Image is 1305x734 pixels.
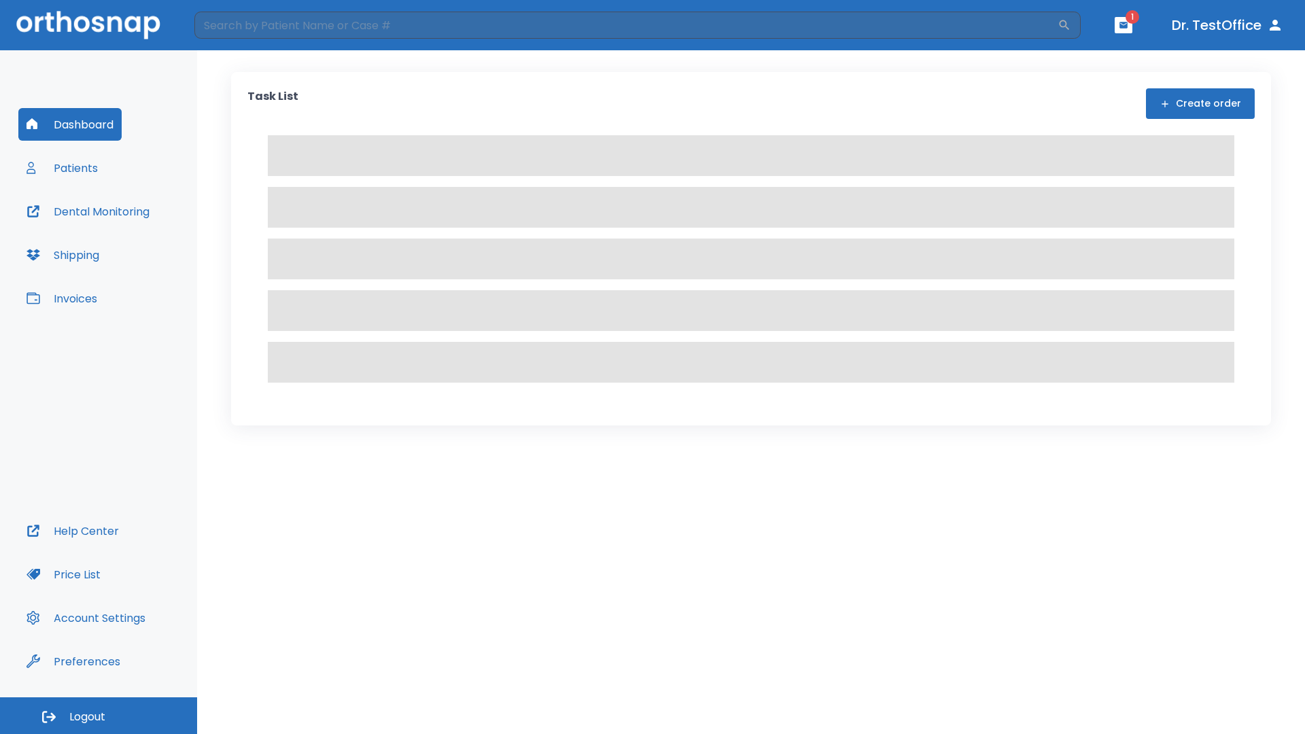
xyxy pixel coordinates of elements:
span: Logout [69,710,105,724]
button: Price List [18,558,109,591]
img: Orthosnap [16,11,160,39]
button: Account Settings [18,601,154,634]
button: Dental Monitoring [18,195,158,228]
button: Shipping [18,239,107,271]
button: Preferences [18,645,128,678]
input: Search by Patient Name or Case # [194,12,1058,39]
span: 1 [1126,10,1139,24]
button: Dr. TestOffice [1166,13,1289,37]
button: Dashboard [18,108,122,141]
p: Task List [247,88,298,119]
button: Patients [18,152,106,184]
button: Help Center [18,514,127,547]
button: Invoices [18,282,105,315]
button: Create order [1146,88,1255,119]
